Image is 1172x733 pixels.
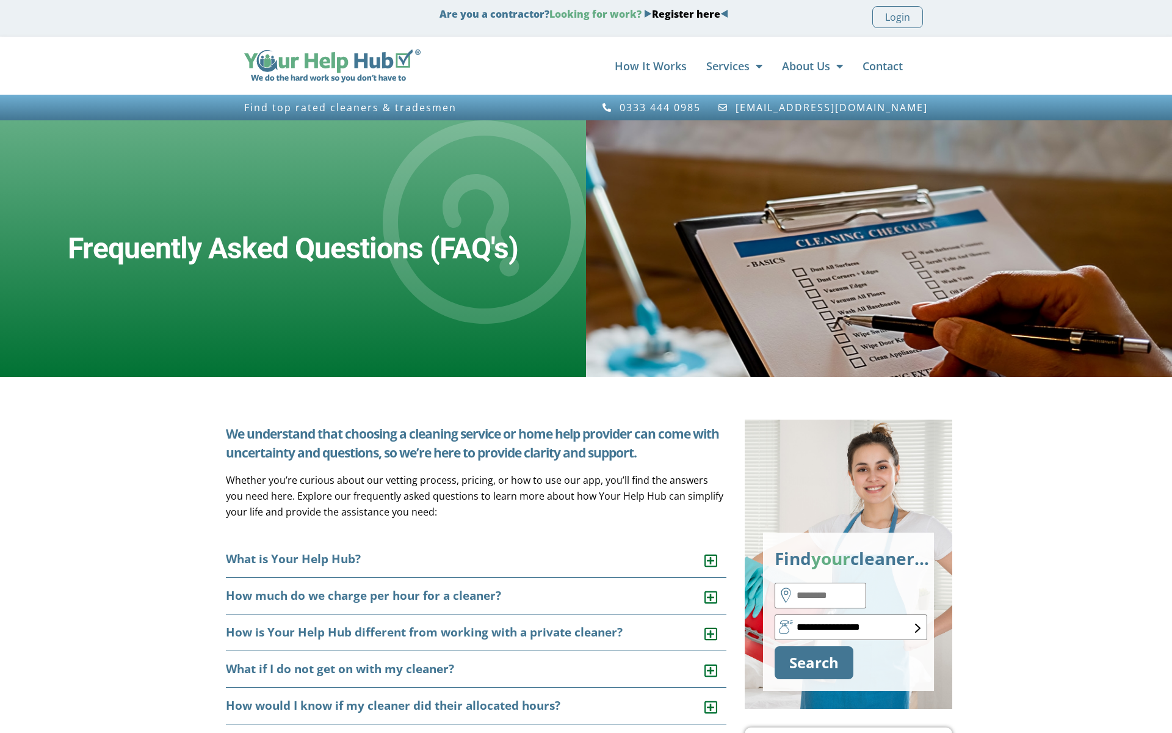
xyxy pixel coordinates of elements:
h2: Frequently Asked Questions (FAQ's) [68,231,518,266]
img: FAQs - select box form [915,624,921,633]
a: [EMAIL_ADDRESS][DOMAIN_NAME] [718,102,928,113]
h3: Find top rated cleaners & tradesmen [244,102,580,113]
div: What is Your Help Hub? [226,541,726,578]
a: What is Your Help Hub? [226,551,361,567]
a: Services [706,54,762,78]
a: What if I do not get on with my cleaner? [226,661,454,677]
h5: We understand that choosing a cleaning service or home help provider can come with uncertainty an... [226,425,726,462]
div: How much do we charge per hour for a cleaner? [226,578,726,614]
a: 0333 444 0985 [601,102,701,113]
strong: Are you a contractor? [440,7,728,21]
span: your [811,547,850,570]
img: Blue Arrow - Left [720,10,728,18]
div: What if I do not get on with my cleaner? [226,651,726,688]
a: About Us [782,54,843,78]
img: Blue Arrow - Right [644,10,652,18]
a: Register here [652,7,720,21]
p: Find cleaner… [775,544,922,572]
span: 0333 444 0985 [617,102,701,113]
a: Contact [863,54,903,78]
a: How It Works [615,54,687,78]
img: Your Help Hub Wide Logo [244,49,421,82]
span: Looking for work? [549,7,642,21]
span: Login [885,9,910,25]
div: How would I know if my cleaner did their allocated hours? [226,688,726,724]
button: Search [775,646,853,679]
div: How is Your Help Hub different from working with a private cleaner? [226,614,726,651]
span: [EMAIL_ADDRESS][DOMAIN_NAME] [733,102,928,113]
p: Whether you’re curious about our vetting process, pricing, or how to use our app, you’ll find the... [226,472,726,520]
nav: Menu [433,54,903,78]
a: How would I know if my cleaner did their allocated hours? [226,698,560,713]
a: How much do we charge per hour for a cleaner? [226,588,501,604]
a: How is Your Help Hub different from working with a private cleaner? [226,624,623,640]
a: Login [872,6,923,28]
